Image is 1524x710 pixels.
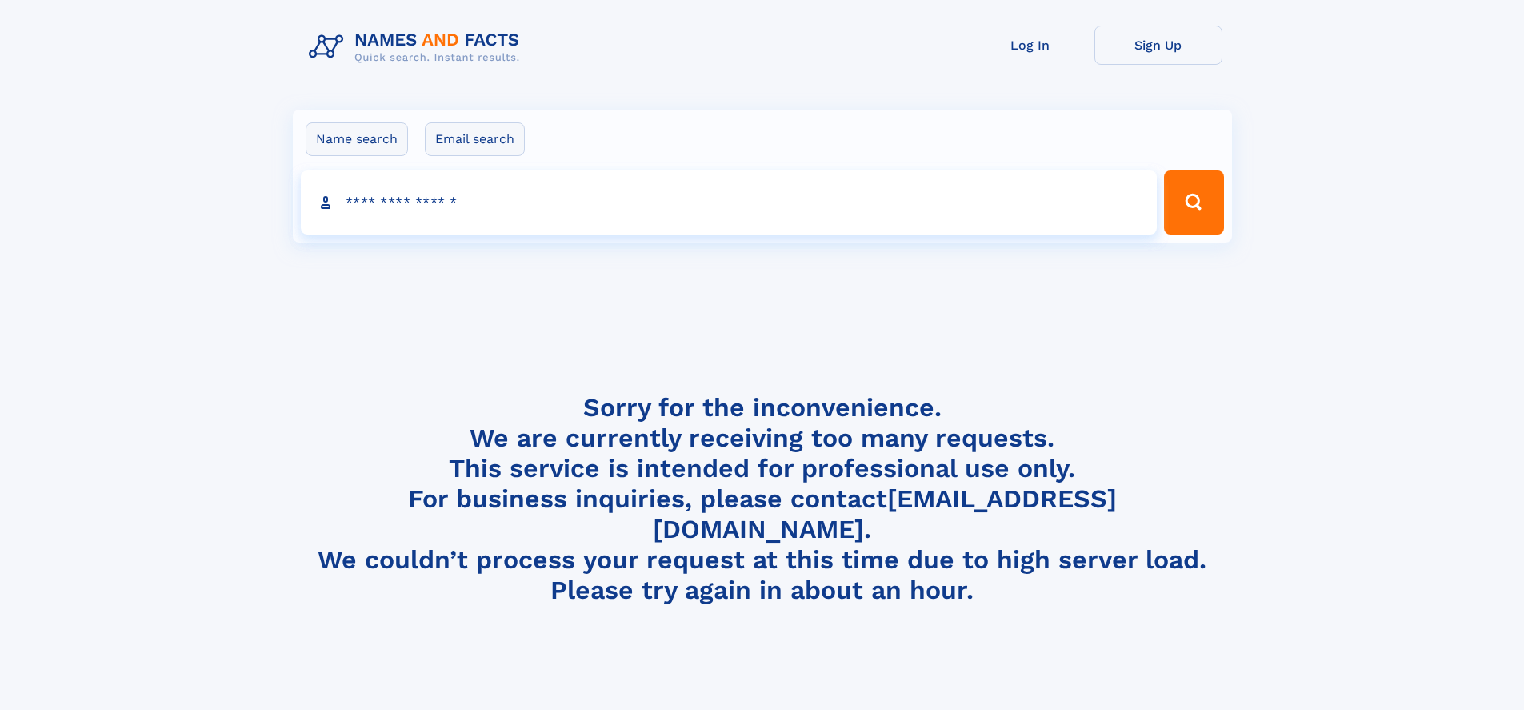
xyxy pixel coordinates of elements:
[425,122,525,156] label: Email search
[1164,170,1223,235] button: Search Button
[301,170,1158,235] input: search input
[302,392,1222,606] h4: Sorry for the inconvenience. We are currently receiving too many requests. This service is intend...
[966,26,1094,65] a: Log In
[653,483,1117,544] a: [EMAIL_ADDRESS][DOMAIN_NAME]
[302,26,533,69] img: Logo Names and Facts
[306,122,408,156] label: Name search
[1094,26,1222,65] a: Sign Up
